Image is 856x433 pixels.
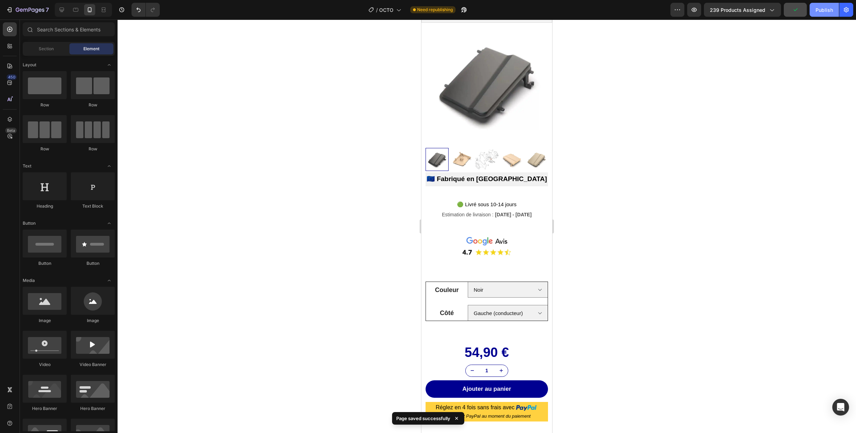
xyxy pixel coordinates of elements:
[23,22,115,36] input: Search Sections & Elements
[104,218,115,229] span: Toggle open
[23,318,67,324] div: Image
[83,46,99,52] span: Element
[7,74,17,80] div: 450
[71,203,115,209] div: Text Block
[104,160,115,172] span: Toggle open
[379,6,393,14] span: OCTO
[23,220,36,226] span: Button
[23,102,67,108] div: Row
[417,7,453,13] span: Need republishing
[710,6,765,14] span: 239 products assigned
[23,62,36,68] span: Layout
[71,361,115,368] div: Video Banner
[132,3,160,17] div: Undo/Redo
[23,405,67,412] div: Hero Banner
[104,59,115,70] span: Toggle open
[39,46,54,52] span: Section
[376,6,378,14] span: /
[71,318,115,324] div: Image
[23,203,67,209] div: Heading
[104,275,115,286] span: Toggle open
[421,20,552,433] iframe: Design area
[71,260,115,267] div: Button
[23,146,67,152] div: Row
[71,405,115,412] div: Hero Banner
[810,3,839,17] button: Publish
[396,415,450,422] p: Page saved successfully
[23,260,67,267] div: Button
[71,102,115,108] div: Row
[23,277,35,284] span: Media
[5,128,17,133] div: Beta
[704,3,781,17] button: 239 products assigned
[71,146,115,152] div: Row
[3,3,52,17] button: 7
[23,361,67,368] div: Video
[816,6,833,14] div: Publish
[832,399,849,416] div: Open Intercom Messenger
[46,6,49,14] p: 7
[23,163,31,169] span: Text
